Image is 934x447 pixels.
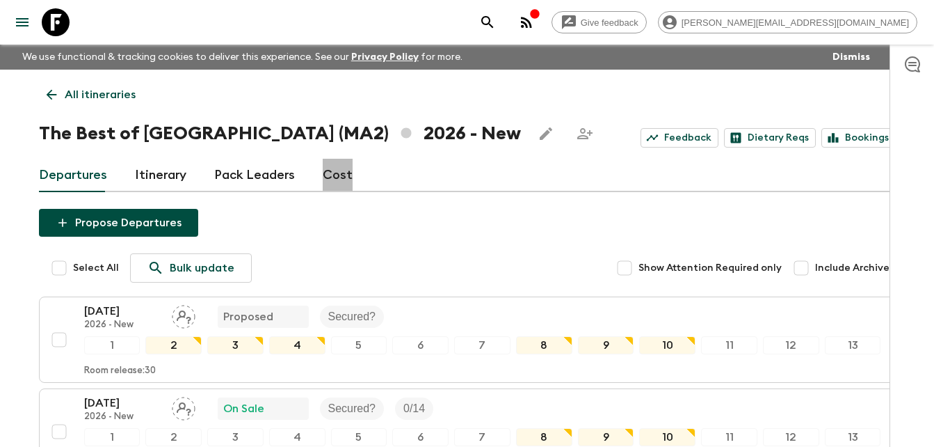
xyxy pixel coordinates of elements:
[763,336,819,354] div: 12
[84,336,140,354] div: 1
[571,120,599,148] span: Share this itinerary
[320,398,385,420] div: Secured?
[639,336,695,354] div: 10
[145,336,202,354] div: 2
[474,8,501,36] button: search adventures
[763,428,819,446] div: 12
[454,336,510,354] div: 7
[641,128,718,148] a: Feedback
[84,366,156,377] p: Room release: 30
[17,45,468,70] p: We use functional & tracking cookies to deliver this experience. See our for more.
[39,81,143,109] a: All itineraries
[578,336,634,354] div: 9
[551,11,647,33] a: Give feedback
[821,128,896,148] a: Bookings
[73,261,119,275] span: Select All
[724,128,816,148] a: Dietary Reqs
[825,336,881,354] div: 13
[170,260,234,276] p: Bulk update
[84,303,161,320] p: [DATE]
[392,336,449,354] div: 6
[658,11,917,33] div: [PERSON_NAME][EMAIL_ADDRESS][DOMAIN_NAME]
[573,17,646,28] span: Give feedback
[825,428,881,446] div: 13
[516,336,572,354] div: 8
[815,261,896,275] span: Include Archived
[323,159,353,192] a: Cost
[207,336,264,354] div: 3
[331,428,387,446] div: 5
[39,159,107,192] a: Departures
[395,398,433,420] div: Trip Fill
[351,52,419,62] a: Privacy Policy
[403,400,425,417] p: 0 / 14
[829,47,873,67] button: Dismiss
[39,120,521,148] h1: The Best of [GEOGRAPHIC_DATA] (MA2) 2026 - New
[328,308,376,325] p: Secured?
[269,428,325,446] div: 4
[701,336,757,354] div: 11
[145,428,202,446] div: 2
[84,320,161,331] p: 2026 - New
[532,120,560,148] button: Edit this itinerary
[269,336,325,354] div: 4
[65,86,136,103] p: All itineraries
[214,159,295,192] a: Pack Leaders
[328,400,376,417] p: Secured?
[8,8,36,36] button: menu
[639,428,695,446] div: 10
[392,428,449,446] div: 6
[135,159,186,192] a: Itinerary
[223,400,264,417] p: On Sale
[84,428,140,446] div: 1
[516,428,572,446] div: 8
[578,428,634,446] div: 9
[674,17,917,28] span: [PERSON_NAME][EMAIL_ADDRESS][DOMAIN_NAME]
[39,297,896,383] button: [DATE]2026 - NewAssign pack leaderProposedSecured?12345678910111213Room release:30
[84,411,161,423] p: 2026 - New
[223,308,273,325] p: Proposed
[701,428,757,446] div: 11
[331,336,387,354] div: 5
[172,401,195,412] span: Assign pack leader
[39,209,198,237] button: Propose Departures
[130,253,252,283] a: Bulk update
[320,306,385,328] div: Secured?
[172,309,195,320] span: Assign pack leader
[638,261,782,275] span: Show Attention Required only
[207,428,264,446] div: 3
[84,395,161,411] p: [DATE]
[454,428,510,446] div: 7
